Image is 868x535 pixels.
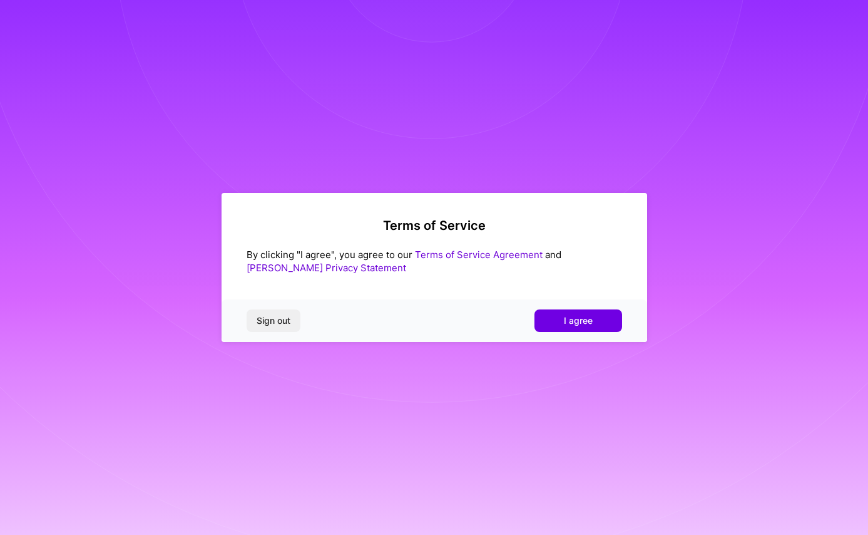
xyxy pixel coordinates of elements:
button: Sign out [247,309,300,332]
a: Terms of Service Agreement [415,249,543,261]
a: [PERSON_NAME] Privacy Statement [247,262,406,274]
span: Sign out [257,314,290,327]
span: I agree [564,314,593,327]
button: I agree [534,309,622,332]
div: By clicking "I agree", you agree to our and [247,248,622,274]
h2: Terms of Service [247,218,622,233]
